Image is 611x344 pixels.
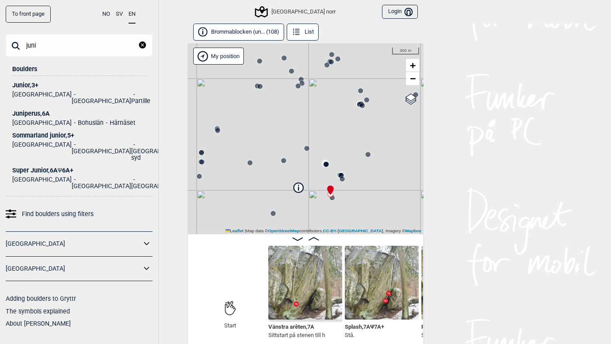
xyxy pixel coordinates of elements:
[12,141,72,161] li: [GEOGRAPHIC_DATA]
[421,322,477,330] span: Rockers to rockers , 5+
[223,228,424,234] div: Map data © contributors, , Imagery ©
[12,176,72,189] li: [GEOGRAPHIC_DATA]
[256,7,335,17] div: [GEOGRAPHIC_DATA] norr
[6,320,71,327] a: About [PERSON_NAME]
[406,72,419,85] a: Zoom out
[268,228,299,233] a: OpenStreetMap
[6,237,141,250] a: [GEOGRAPHIC_DATA]
[6,6,51,23] a: To front page
[345,322,384,330] span: Splash , 7A Ψ 7A+
[323,228,383,233] a: CC-BY-[GEOGRAPHIC_DATA]
[6,295,76,302] a: Adding boulders to Gryttr
[12,57,146,76] div: Boulders
[22,208,94,220] span: Find boulders using filters
[410,60,416,71] span: +
[131,176,191,189] li: [GEOGRAPHIC_DATA]
[405,228,421,233] a: Mapbox
[406,59,419,72] a: Zoom in
[345,246,419,320] img: Splash
[104,120,135,126] li: Härnäset
[131,141,191,161] li: [GEOGRAPHIC_DATA] syd
[421,246,495,320] img: Rockers to rockers
[12,167,146,174] div: Super Junior , 6A 6A+
[382,5,418,19] button: Login
[268,322,314,330] span: Vänstra arêten , 7A
[102,6,110,23] button: NO
[421,331,477,340] p: Sittstart.
[345,331,384,340] p: Stå.
[72,176,131,189] li: [GEOGRAPHIC_DATA]
[268,331,325,340] p: Sittstart på stenen till h
[6,208,153,220] a: Find boulders using filters
[403,89,419,109] a: Layers
[268,246,342,320] img: Vanstra areten
[245,228,246,233] span: |
[12,120,72,126] li: [GEOGRAPHIC_DATA]
[287,24,319,41] button: List
[6,262,141,275] a: [GEOGRAPHIC_DATA]
[131,91,150,104] li: Partille
[12,110,146,117] div: Juniperus , 6A
[6,34,153,57] input: Search boulder name, location or collection
[12,91,72,104] li: [GEOGRAPHIC_DATA]
[392,48,419,55] div: 300 m
[72,91,131,104] li: [GEOGRAPHIC_DATA]
[193,48,244,65] div: Show my position
[72,120,104,126] li: Bohuslän
[6,308,70,315] a: The symbols explained
[58,167,62,174] span: Ψ
[226,228,243,233] a: Leaflet
[12,82,146,89] div: Junior , 3+
[193,24,284,41] button: Brommablocken (un... (108)
[116,6,123,23] button: SV
[410,73,416,84] span: −
[12,132,146,139] div: Sommarland junior , 5+
[72,141,131,161] li: [GEOGRAPHIC_DATA]
[128,6,135,24] button: EN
